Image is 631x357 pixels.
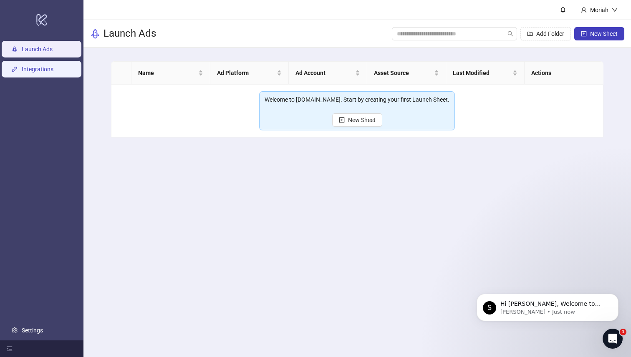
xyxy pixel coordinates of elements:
span: rocket [90,29,100,39]
th: Last Modified [446,62,525,85]
th: Ad Platform [210,62,289,85]
span: plus-square [339,117,345,123]
span: plus-square [581,31,587,37]
span: Ad Account [295,68,353,77]
span: Add Folder [536,30,564,37]
div: Moriah [587,5,612,15]
div: Welcome to [DOMAIN_NAME]. Start by creating your first Launch Sheet. [265,95,449,104]
span: Asset Source [374,68,432,77]
a: Settings [22,327,43,334]
span: New Sheet [590,30,618,37]
button: Add Folder [520,27,571,40]
a: Integrations [22,66,53,73]
span: New Sheet [348,117,376,123]
h3: Launch Ads [103,27,156,40]
span: bell [560,7,566,12]
iframe: Intercom notifications message [464,276,631,335]
button: New Sheet [574,27,624,40]
span: search [507,31,513,37]
th: Ad Account [289,62,367,85]
span: folder-add [527,31,533,37]
iframe: Intercom live chat [603,329,623,349]
span: Name [138,68,196,77]
a: Launch Ads [22,46,53,53]
th: Asset Source [367,62,446,85]
span: Ad Platform [217,68,275,77]
span: user [581,7,587,13]
span: Last Modified [453,68,511,77]
th: Name [131,62,210,85]
button: New Sheet [332,113,382,127]
th: Actions [525,62,603,85]
span: 1 [620,329,626,335]
span: down [612,7,618,13]
span: menu-fold [7,346,13,352]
